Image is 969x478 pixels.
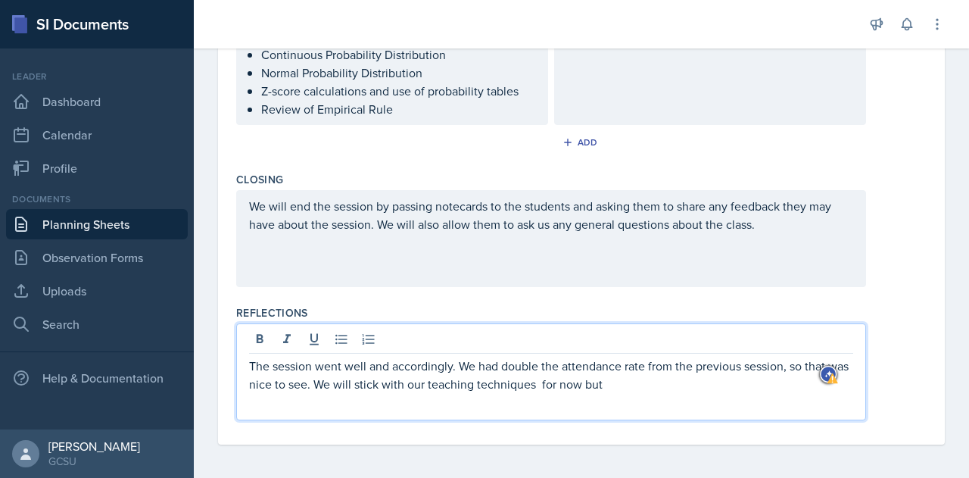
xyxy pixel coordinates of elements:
div: Add [566,136,598,148]
a: Calendar [6,120,188,150]
p: We will end the session by passing notecards to the students and asking them to share any feedbac... [249,197,853,233]
div: Documents [6,192,188,206]
div: Leader [6,70,188,83]
a: Uploads [6,276,188,306]
p: The session went well and accordingly. We had double the attendance rate from the previous sessio... [249,357,853,393]
div: GCSU [48,454,140,469]
p: Review of Empirical Rule [261,100,535,118]
a: Profile [6,153,188,183]
label: Closing [236,172,283,187]
a: Planning Sheets [6,209,188,239]
p: Normal Probability Distribution [261,64,535,82]
p: Z-score calculations and use of probability tables [261,82,535,100]
a: Observation Forms [6,242,188,273]
label: Reflections [236,305,308,320]
a: Search [6,309,188,339]
a: Dashboard [6,86,188,117]
button: Add [557,131,606,154]
div: [PERSON_NAME] [48,439,140,454]
div: Help & Documentation [6,363,188,393]
p: Continuous Probability Distribution [261,45,535,64]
